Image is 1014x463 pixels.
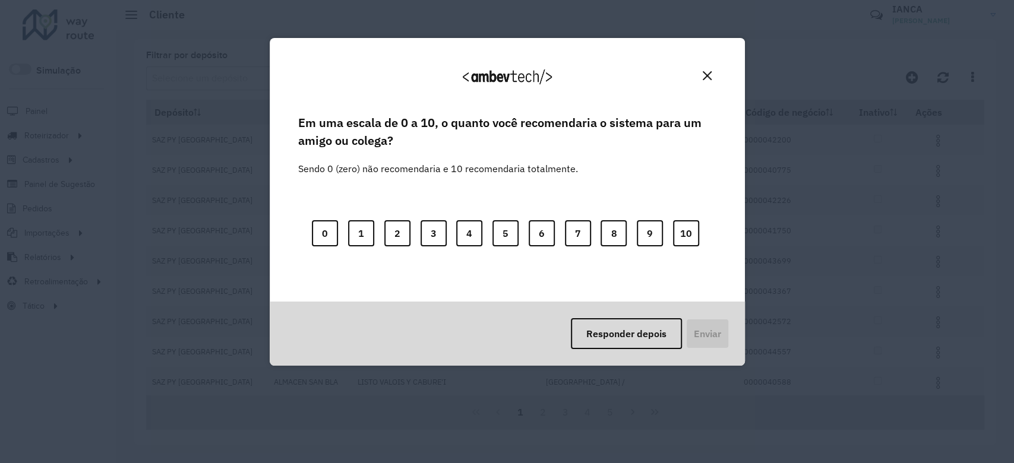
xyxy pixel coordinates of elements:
[703,71,712,80] img: Close
[298,147,578,176] label: Sendo 0 (zero) não recomendaria e 10 recomendaria totalmente.
[698,66,716,85] button: Close
[492,220,519,246] button: 5
[456,220,482,246] button: 4
[384,220,410,246] button: 2
[637,220,663,246] button: 9
[571,318,682,349] button: Responder depois
[348,220,374,246] button: 1
[601,220,627,246] button: 8
[298,114,716,150] label: Em uma escala de 0 a 10, o quanto você recomendaria o sistema para um amigo ou colega?
[529,220,555,246] button: 6
[565,220,591,246] button: 7
[673,220,699,246] button: 10
[463,69,552,84] img: Logo Ambevtech
[421,220,447,246] button: 3
[312,220,338,246] button: 0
